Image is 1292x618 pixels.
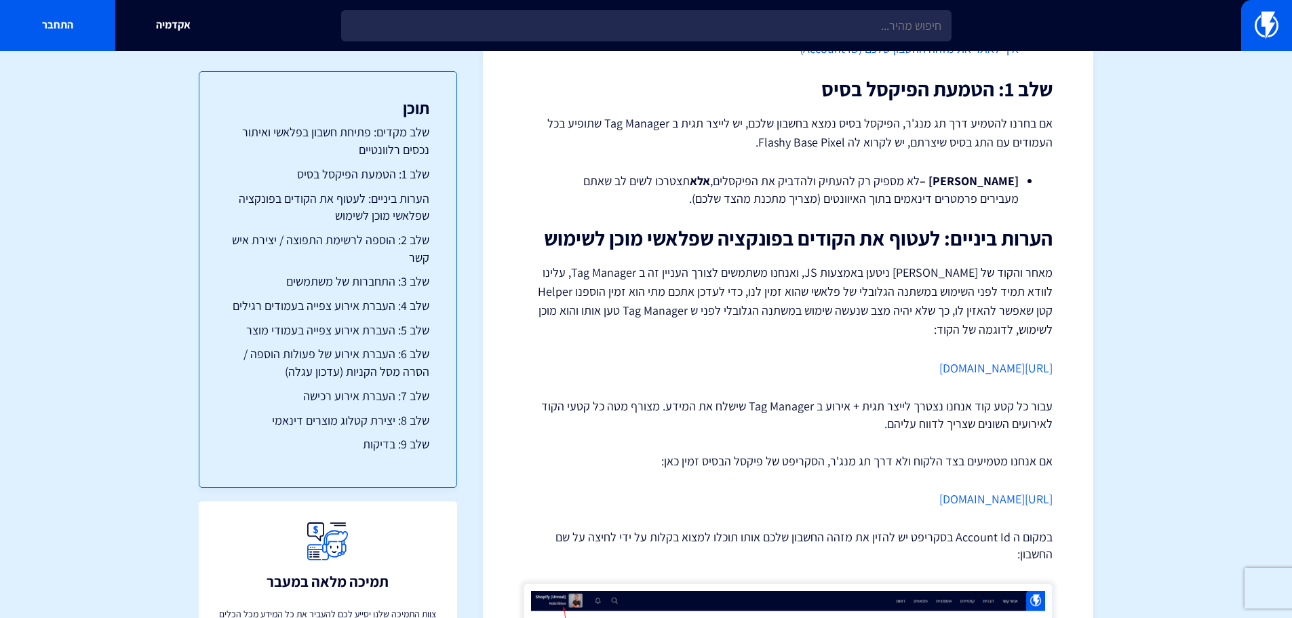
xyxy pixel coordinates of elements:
[227,231,429,266] a: שלב 2: הוספה לרשימת התפוצה / יצירת איש קשר
[227,99,429,117] h3: תוכן
[524,452,1053,470] p: אם אנחנו מטמיעים בצד הלקוח ולא דרך תג מנג'ר, הסקריפט של פיקסל הבסיס זמין כאן:
[690,173,710,189] strong: אלא
[341,10,952,41] input: חיפוש מהיר...
[227,166,429,183] a: שלב 1: הטמעת הפיקסל בסיס
[524,398,1053,432] p: עבור כל קטע קוד אנחנו נצטרך לייצר תגית + אירוע ב Tag Manager שישלח את המידע. מצורף מטה כל קטעי הק...
[920,173,1019,189] strong: [PERSON_NAME] –
[267,573,389,590] h3: תמיכה מלאה במעבר
[227,273,429,290] a: שלב 3: התחברות של משתמשים
[557,172,1019,207] li: לא מספיק רק להעתיק ולהדביק את הפיקסלים, תצטרכו לשים לב שאתם מעבירים פרמטרים דינאמים בתוך האיוונטי...
[524,528,1053,563] p: במקום ה Account Id בסקריפט יש להזין את מזהה החשבון שלכם אותו תוכלו למצוא בקלות על ידי לחיצה על שם...
[227,123,429,158] a: שלב מקדים: פתיחת חשבון בפלאשי ואיתור נכסים רלוונטיים
[227,387,429,405] a: שלב 7: העברת אירוע רכישה
[524,78,1053,100] h2: שלב 1: הטמעת הפיקסל בסיס
[227,412,429,429] a: שלב 8: יצירת קטלוג מוצרים דינאמי
[227,345,429,380] a: שלב 6: העברת אירוע של פעולות הוספה / הסרה מסל הקניות (עדכון עגלה)
[524,114,1053,152] p: אם בחרנו להטמיע דרך תג מנג'ר, הפיקסל בסיס נמצא בחשבון שלכם, יש לייצר תגית ב Tag Manager שתופיע בכ...
[227,322,429,339] a: שלב 5: העברת אירוע צפייה בעמודי מוצר
[524,227,1053,250] h2: הערות ביניים: לעטוף את הקודים בפונקציה שפלאשי מוכן לשימוש
[227,436,429,453] a: שלב 9: בדיקות
[227,190,429,225] a: הערות ביניים: לעטוף את הקודים בפונקציה שפלאשי מוכן לשימוש
[524,263,1053,339] p: מאחר והקוד של [PERSON_NAME] ניטען באמצעות JS, ואנחנו משתמשים לצורך העניין זה ב Tag Manager, עלינו...
[939,491,1053,507] a: [URL][DOMAIN_NAME]
[939,360,1053,376] a: [URL][DOMAIN_NAME]
[227,297,429,315] a: שלב 4: העברת אירוע צפייה בעמודים רגילים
